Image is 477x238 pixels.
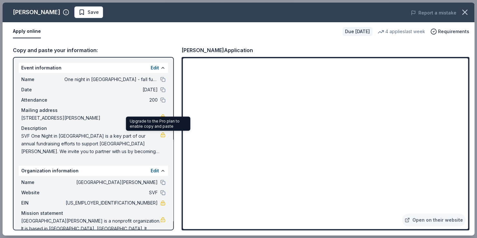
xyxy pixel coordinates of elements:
[64,96,158,104] span: 200
[402,214,465,226] a: Open on their website
[430,28,469,35] button: Requirements
[64,76,158,83] span: One night in [GEOGRAPHIC_DATA] - fall fundraiser
[21,96,64,104] span: Attendance
[21,199,64,207] span: EIN
[411,9,456,17] button: Report a mistake
[13,46,174,54] div: Copy and paste your information:
[64,199,158,207] span: [US_EMPLOYER_IDENTIFICATION_NUMBER]
[64,86,158,94] span: [DATE]
[19,63,168,73] div: Event information
[64,189,158,197] span: SVF
[13,25,41,38] button: Apply online
[438,28,469,35] span: Requirements
[151,64,159,72] button: Edit
[21,76,64,83] span: Name
[21,209,165,217] div: Mission statement
[378,28,425,35] div: 4 applies last week
[21,124,165,132] div: Description
[64,178,158,186] span: [GEOGRAPHIC_DATA][PERSON_NAME]
[21,178,64,186] span: Name
[21,106,165,114] div: Mailing address
[151,167,159,175] button: Edit
[21,114,160,122] span: [STREET_ADDRESS][PERSON_NAME]
[74,6,103,18] button: Save
[88,8,99,16] span: Save
[342,27,372,36] div: Due [DATE]
[126,116,190,131] div: Upgrade to the Pro plan to enable copy and paste
[13,7,60,17] div: [PERSON_NAME]
[182,46,253,54] div: [PERSON_NAME] Application
[21,189,64,197] span: Website
[19,166,168,176] div: Organization information
[21,86,64,94] span: Date
[21,132,160,155] span: SVF One Night in [GEOGRAPHIC_DATA] is a key part of our annual fundraising efforts to support [GE...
